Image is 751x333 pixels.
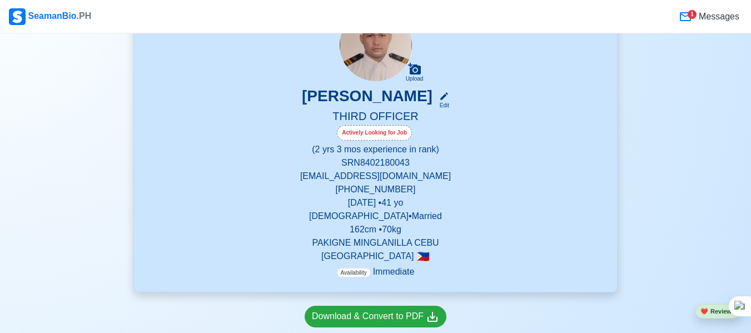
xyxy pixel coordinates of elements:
[688,10,697,19] div: 1
[697,10,739,23] span: Messages
[147,183,604,196] p: [PHONE_NUMBER]
[147,143,604,156] p: (2 yrs 3 mos experience in rank)
[337,265,415,279] p: Immediate
[147,110,604,125] h5: THIRD OFFICER
[147,156,604,170] p: SRN 8402180043
[337,268,371,277] span: Availability
[337,125,412,141] div: Actively Looking for Job
[435,101,449,110] div: Edit
[77,11,92,21] span: .PH
[406,76,424,82] div: Upload
[695,304,740,319] button: heartReviews
[9,8,91,25] div: SeamanBio
[147,170,604,183] p: [EMAIL_ADDRESS][DOMAIN_NAME]
[312,310,439,324] div: Download & Convert to PDF
[147,223,604,236] p: 162 cm • 70 kg
[305,306,446,327] a: Download & Convert to PDF
[147,236,604,250] p: PAKIGNE MINGLANILLA CEBU
[9,8,26,25] img: Logo
[147,210,604,223] p: [DEMOGRAPHIC_DATA] • Married
[302,87,432,110] h3: [PERSON_NAME]
[147,250,604,263] p: [GEOGRAPHIC_DATA]
[700,308,708,315] span: heart
[416,251,430,262] span: 🇵🇭
[147,196,604,210] p: [DATE] • 41 yo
